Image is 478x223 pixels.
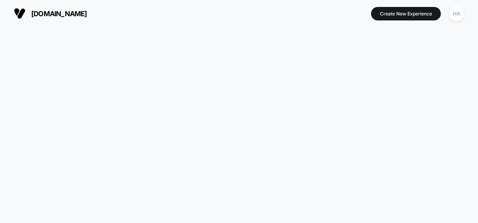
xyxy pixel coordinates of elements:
[31,10,87,18] span: [DOMAIN_NAME]
[447,6,466,22] button: HA
[449,6,464,21] div: HA
[371,7,441,20] button: Create New Experience
[12,7,90,20] button: [DOMAIN_NAME]
[14,8,25,19] img: Visually logo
